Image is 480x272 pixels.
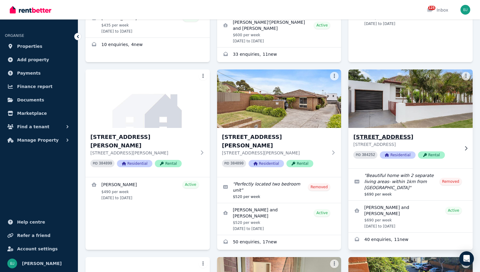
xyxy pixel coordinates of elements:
[117,160,152,167] span: Residential
[5,94,73,106] a: Documents
[348,233,473,247] a: Enquiries for 45 Stanford St, Sunshine
[22,260,62,267] span: [PERSON_NAME]
[356,153,361,157] small: PID
[5,216,73,228] a: Help centre
[362,153,375,157] code: 384252
[17,110,47,117] span: Marketplace
[217,235,341,250] a: Enquiries for Unit 1/1 Fleming St, Brunswick West
[224,162,229,165] small: PID
[330,260,339,268] button: More options
[85,69,210,177] a: 3/1 Fleming St, Brunswick West[STREET_ADDRESS][PERSON_NAME][STREET_ADDRESS][PERSON_NAME]PID 38489...
[380,151,415,159] span: Residential
[10,5,51,14] img: RentBetter
[462,72,470,80] button: More options
[427,7,448,13] div: Inbox
[17,43,42,50] span: Properties
[348,69,473,168] a: 45 Stanford St, Sunshine[STREET_ADDRESS][STREET_ADDRESS]PID 384252ResidentialRental
[5,80,73,93] a: Finance report
[249,160,284,167] span: Residential
[17,69,41,77] span: Payments
[217,69,341,177] a: Unit 1/1 Fleming St, Brunswick West[STREET_ADDRESS][PERSON_NAME][STREET_ADDRESS][PERSON_NAME]PID ...
[459,251,474,266] div: Open Intercom Messenger
[5,67,73,79] a: Payments
[90,150,196,156] p: [STREET_ADDRESS][PERSON_NAME]
[348,169,473,200] a: Edit listing: Beautiful home with 2 separate living areas- within 1km from Sunshine Station
[17,245,58,253] span: Account settings
[217,48,341,62] a: Enquiries for 1/282 Langridge Street, Abbotsford
[5,121,73,133] button: Find a tenant
[222,133,328,150] h3: [STREET_ADDRESS][PERSON_NAME]
[345,68,476,129] img: 45 Stanford St, Sunshine
[90,133,196,150] h3: [STREET_ADDRESS][PERSON_NAME]
[5,107,73,119] a: Marketplace
[217,177,341,203] a: Edit listing: Perfectly located two bedroom unit
[17,136,59,144] span: Manage Property
[199,72,207,80] button: More options
[5,34,24,38] span: ORGANISE
[418,151,445,159] span: Rental
[85,11,210,37] a: View details for Pranav Roy
[5,54,73,66] a: Add property
[17,96,44,104] span: Documents
[155,160,182,167] span: Rental
[217,203,341,235] a: View details for Brooklyn Boulton and Matt Philpott
[5,134,73,146] button: Manage Property
[199,260,207,268] button: More options
[85,177,210,204] a: View details for Peter Kyvelos
[231,161,244,166] code: 384890
[5,40,73,52] a: Properties
[7,259,17,268] img: Bom Jin
[85,38,210,52] a: Enquiries for unit 2/1 Larnoo Avenue, Brunswick West
[353,141,459,147] p: [STREET_ADDRESS]
[17,123,49,130] span: Find a tenant
[222,150,328,156] p: [STREET_ADDRESS][PERSON_NAME]
[428,6,435,10] span: 125
[348,201,473,232] a: View details for Simon and Karyn Costello
[17,83,53,90] span: Finance report
[17,218,45,226] span: Help centre
[17,232,50,239] span: Refer a friend
[330,72,339,80] button: More options
[286,160,313,167] span: Rental
[85,69,210,128] img: 3/1 Fleming St, Brunswick West
[5,229,73,242] a: Refer a friend
[17,56,49,63] span: Add property
[217,16,341,47] a: View details for Yulia Vorob'eva and Eamon Sheehy
[353,133,459,141] h3: [STREET_ADDRESS]
[217,69,341,128] img: Unit 1/1 Fleming St, Brunswick West
[99,161,112,166] code: 384899
[460,5,470,15] img: Bom Jin
[93,162,98,165] small: PID
[5,243,73,255] a: Account settings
